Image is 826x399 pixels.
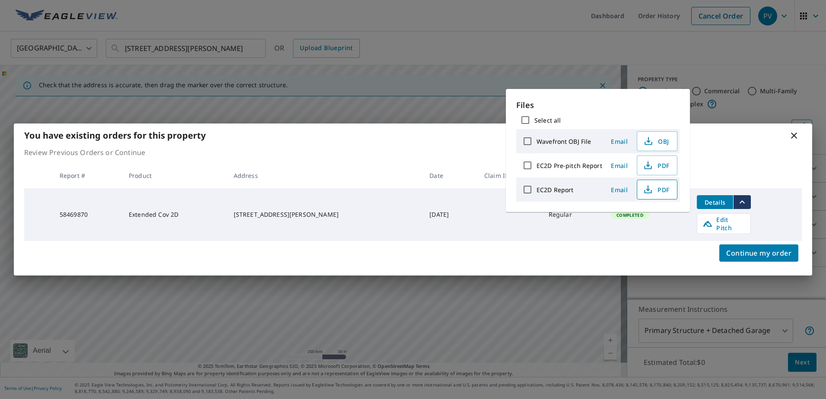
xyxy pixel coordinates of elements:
[423,163,477,188] th: Date
[122,188,227,241] td: Extended Cov 2D
[423,188,477,241] td: [DATE]
[516,99,680,111] p: Files
[234,210,416,219] div: [STREET_ADDRESS][PERSON_NAME]
[606,183,633,196] button: Email
[24,147,802,158] p: Review Previous Orders or Continue
[697,213,751,234] a: Edit Pitch
[637,180,677,199] button: PDF
[642,136,670,146] span: OBJ
[53,163,122,188] th: Report #
[642,160,670,171] span: PDF
[719,244,798,262] button: Continue my order
[702,215,745,232] span: Edit Pitch
[609,186,630,194] span: Email
[726,247,791,259] span: Continue my order
[637,155,677,175] button: PDF
[542,188,604,241] td: Regular
[609,161,630,170] span: Email
[122,163,227,188] th: Product
[697,195,733,209] button: detailsBtn-58469870
[534,116,561,124] label: Select all
[642,184,670,195] span: PDF
[53,188,122,241] td: 58469870
[637,131,677,151] button: OBJ
[609,137,630,146] span: Email
[606,159,633,172] button: Email
[24,130,206,141] b: You have existing orders for this property
[537,186,573,194] label: EC2D Report
[537,137,591,146] label: Wavefront OBJ File
[611,212,648,218] span: Completed
[733,195,751,209] button: filesDropdownBtn-58469870
[537,161,602,170] label: EC2D Pre-pitch Report
[477,163,542,188] th: Claim ID
[702,198,728,206] span: Details
[606,135,633,148] button: Email
[227,163,423,188] th: Address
